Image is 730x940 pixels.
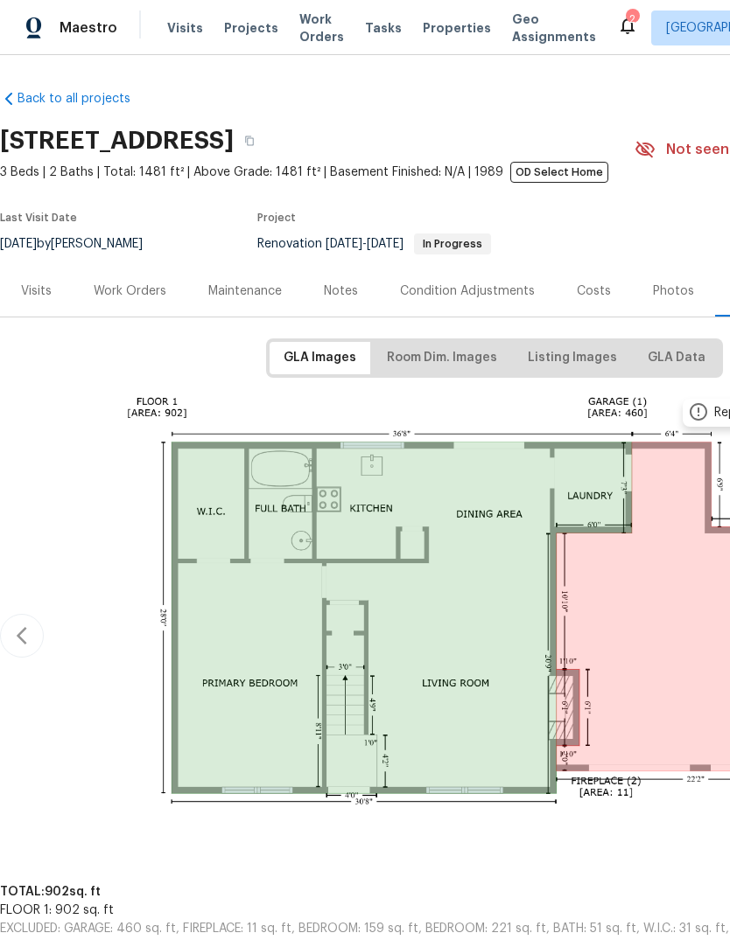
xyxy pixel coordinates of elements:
[512,10,596,45] span: Geo Assignments
[234,125,265,157] button: Copy Address
[528,347,617,369] span: Listing Images
[324,282,358,300] div: Notes
[60,19,117,37] span: Maestro
[373,342,511,374] button: Room Dim. Images
[653,282,694,300] div: Photos
[299,10,344,45] span: Work Orders
[365,22,402,34] span: Tasks
[270,342,370,374] button: GLA Images
[257,212,296,223] span: Project
[400,282,535,300] div: Condition Adjustments
[21,282,52,300] div: Visits
[416,239,489,249] span: In Progress
[510,162,608,183] span: OD Select Home
[648,347,705,369] span: GLA Data
[514,342,631,374] button: Listing Images
[626,10,638,28] div: 2
[284,347,356,369] span: GLA Images
[367,238,404,250] span: [DATE]
[577,282,611,300] div: Costs
[257,238,491,250] span: Renovation
[423,19,491,37] span: Properties
[326,238,404,250] span: -
[387,347,497,369] span: Room Dim. Images
[326,238,362,250] span: [DATE]
[94,282,166,300] div: Work Orders
[208,282,282,300] div: Maintenance
[634,342,719,374] button: GLA Data
[167,19,203,37] span: Visits
[224,19,278,37] span: Projects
